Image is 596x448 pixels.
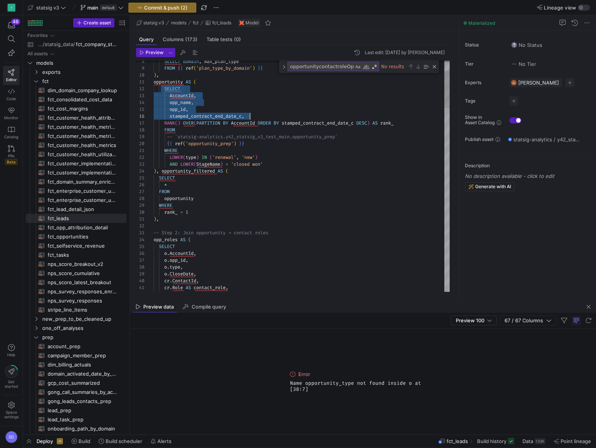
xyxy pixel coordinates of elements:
[511,80,517,86] div: SS
[48,168,118,177] span: fct_customer_implementation_metrics​​​​​​​​​​
[48,187,118,195] span: fct_enterprise_customer_usage_3d_lag​​​​​​​​​​
[26,406,127,415] a: lead_prep​​​​​​​​​​
[196,154,199,160] span: )
[26,186,127,195] a: fct_enterprise_customer_usage_3d_lag​​​​​​​​​​
[218,168,223,174] span: AS
[194,93,196,99] span: ,
[154,168,156,174] span: )
[87,5,98,11] span: main
[258,120,271,126] span: ORDER
[26,122,127,131] a: fct_customer_health_metrics_latest​​​​​​​​​​
[505,317,546,323] span: 67 / 67 Columns
[465,80,503,85] span: Experts
[288,62,354,71] textarea: Find
[26,122,127,131] div: Press SPACE to select this row.
[26,424,127,433] a: onboarding_path_by_domain​​​​​​​​​​
[212,154,236,160] span: 'renewal'
[106,438,142,444] span: Build scheduler
[509,40,544,50] button: No statusNo Status
[42,315,125,323] span: new_prep_to_be_cleaned_up
[367,120,370,126] span: )
[180,65,183,71] span: {
[48,242,118,250] span: fct_selfservice_revenue​​​​​​​​​​
[194,161,196,167] span: (
[136,113,144,120] div: 16
[186,106,188,112] span: ,
[26,360,127,369] a: dim_billing_actuals​​​​​​​​​​
[513,136,580,142] span: statsig-analytics / y42_statsig_v3_test_main / fct_leads
[164,65,175,71] span: FROM
[154,79,183,85] span: opportunity
[3,142,19,168] a: PRsBeta
[415,64,421,70] div: Next Match (Enter)
[506,134,582,144] button: statsig-analytics / y42_statsig_v3_test_main / fct_leads
[42,324,125,333] span: one_off_analyses
[511,61,536,67] span: No Tier
[154,72,156,78] span: )
[245,20,259,26] span: Model
[282,120,354,126] span: stamped_contract_end_date_c
[5,159,18,165] span: Beta
[26,296,127,305] a: nps_survey_responses​​​​​​​​​​
[191,99,194,106] span: ,
[186,209,188,215] span: 1
[522,438,533,444] span: Data
[136,154,144,161] div: 22
[175,120,178,126] span: (
[26,150,127,159] div: Press SPACE to select this row.
[511,42,517,48] img: No status
[196,65,252,71] span: 'plan_type_by_domain'
[139,37,154,42] span: Query
[465,115,495,125] span: Show in Asset Catalog
[26,186,127,195] div: Press SPACE to select this row.
[48,351,118,360] span: campaign_member_prep​​​​​​​​​​
[3,429,19,445] button: SD
[465,163,593,168] p: Description
[26,223,127,232] a: fct_opp_attribution_detail​​​​​​​​​​
[196,120,220,126] span: PARTITION
[26,131,127,141] div: Press SPACE to select this row.
[136,174,144,181] div: 25
[183,154,186,160] span: (
[48,196,118,205] span: fct_enterprise_customer_usage​​​​​​​​​​
[48,360,118,369] span: dim_billing_actuals​​​​​​​​​​
[48,205,118,214] span: fct_lead_detail_json​​​​​​​​​​
[159,175,175,181] span: SELECT
[456,317,484,323] span: Preview 100
[26,67,127,77] div: Press SPACE to select this row.
[26,205,127,214] a: fct_lead_detail_json​​​​​​​​​​
[518,80,559,86] span: [PERSON_NAME]
[26,195,127,205] div: Press SPACE to select this row.
[180,161,194,167] span: LOWER
[178,65,180,71] span: {
[26,3,68,13] button: statsig v3
[48,214,118,223] span: fct_leads​​​​​​​​​​
[239,21,244,25] img: undefined
[83,20,111,26] span: Create asset
[175,141,183,147] span: ref
[26,40,127,49] div: Press SPACE to select this row.
[95,435,146,448] button: Build scheduler
[48,178,118,186] span: fct_domain_summary_enriched​​​​​​​​​​
[26,351,127,360] a: campaign_member_prep​​​​​​​​​​
[362,63,370,70] div: Match Whole Word (⌥⌘W)
[475,184,511,189] span: Generate with AI
[186,79,191,85] span: AS
[26,250,127,259] a: fct_tasks​​​​​​​​​​
[500,315,556,325] button: 67 / 67 Columns
[167,141,170,147] span: {
[143,20,164,26] span: statsig v3
[136,65,144,72] div: 9
[431,64,437,70] div: Close (Escape)
[164,209,178,215] span: rank_
[186,65,194,71] span: ref
[170,99,191,106] span: opp_name
[136,133,144,140] div: 19
[144,5,187,11] span: Commit & push (2)
[26,141,127,150] div: Press SPACE to select this row.
[220,161,223,167] span: )
[26,49,127,58] div: Press SPACE to select this row.
[3,398,19,422] a: Spacesettings
[48,388,118,397] span: gong_call_summaries_by_account​​​​​​​​​​
[48,141,118,150] span: fct_customer_health_metrics​​​​​​​​​​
